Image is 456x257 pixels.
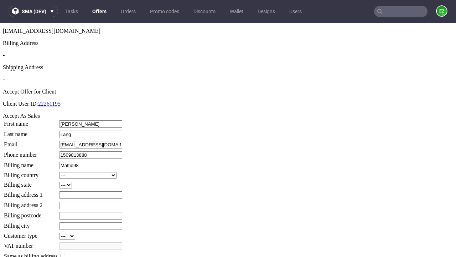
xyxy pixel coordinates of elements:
a: Wallet [226,6,248,17]
div: Shipping Address [3,41,453,48]
div: Accept Offer for Client [3,66,453,72]
td: Billing name [4,138,58,147]
td: Email [4,118,58,126]
td: Customer type [4,210,58,217]
a: 22261195 [38,78,61,84]
td: Last name [4,107,58,116]
td: Billing city [4,199,58,207]
a: Orders [116,6,140,17]
a: Users [285,6,306,17]
div: Billing Address [3,17,453,24]
td: Same as billing address [4,230,58,237]
button: sma (dev) [9,6,58,17]
td: Billing country [4,149,58,156]
p: Client User ID: [3,78,453,84]
td: Phone number [4,128,58,136]
a: Tasks [61,6,82,17]
figcaption: e2 [437,6,447,16]
td: Billing state [4,158,58,166]
a: Promo codes [146,6,183,17]
span: [EMAIL_ADDRESS][DOMAIN_NAME] [3,5,100,11]
td: Billing address 1 [4,168,58,176]
td: Billing postcode [4,189,58,197]
td: First name [4,97,58,105]
span: - [3,29,5,35]
a: Offers [88,6,111,17]
a: Designs [253,6,279,17]
td: VAT number [4,219,58,227]
span: - [3,54,5,60]
td: Billing address 2 [4,178,58,187]
a: Discounts [189,6,220,17]
span: sma (dev) [22,9,46,14]
div: Accept As Sales [3,90,453,96]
